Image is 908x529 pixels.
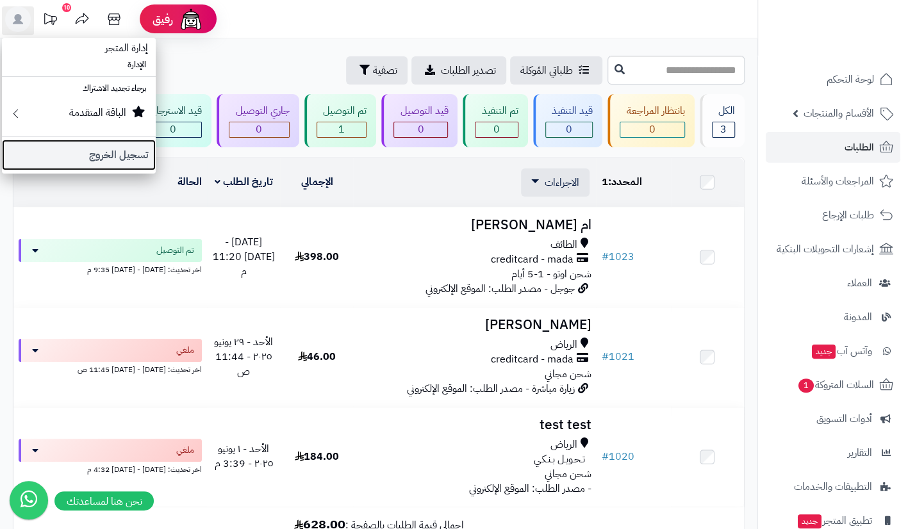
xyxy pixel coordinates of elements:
[602,449,634,464] a: #1020
[798,514,821,528] span: جديد
[256,122,262,137] span: 0
[766,403,900,434] a: أدوات التسويق
[491,252,574,267] span: creditcard - mada
[176,444,194,457] span: ملغي
[605,94,697,147] a: بانتظار المراجعة 0
[169,122,176,137] span: 0
[602,175,666,190] div: المحدد:
[845,138,874,156] span: الطلبات
[338,122,345,137] span: 1
[766,200,900,231] a: طلبات الإرجاع
[520,63,573,78] span: طلباتي المُوكلة
[19,262,202,275] div: اخر تحديث: [DATE] - [DATE] 9:35 م
[19,462,202,475] div: اخر تحديث: [DATE] - [DATE] 4:32 م
[620,122,684,137] div: 0
[215,441,273,471] span: الأحد - ١ يونيو ٢٠٢٥ - 3:39 م
[811,342,872,360] span: وآتس آب
[34,6,66,35] a: تحديثات المنصة
[358,418,591,432] h3: test test
[317,104,367,118] div: تم التوصيل
[712,104,735,118] div: الكل
[812,345,836,359] span: جديد
[129,94,214,147] a: قيد الاسترجاع 0
[550,238,577,252] span: الطائف
[379,94,460,147] a: قيد التوصيل 0
[848,444,872,462] span: التقارير
[295,449,339,464] span: 184.00
[766,370,900,400] a: السلات المتروكة1
[144,122,201,137] div: 0
[534,452,585,467] span: تـحـويـل بـنـكـي
[407,381,575,396] span: زيارة مباشرة - مصدر الطلب: الموقع الإلكتروني
[766,234,900,264] a: إشعارات التحويلات البنكية
[720,122,727,137] span: 3
[766,336,900,366] a: وآتس آبجديد
[766,64,900,95] a: لوحة التحكم
[550,437,577,452] span: الرياض
[301,174,333,190] a: الإجمالي
[298,349,336,364] span: 46.00
[346,56,408,85] button: تصفية
[766,268,900,298] a: العملاء
[156,244,194,257] span: تم التوصيل
[213,234,275,279] span: [DATE] - [DATE] 11:20 م
[393,104,448,118] div: قيد التوصيل
[766,437,900,468] a: التقارير
[475,122,517,137] div: 0
[822,206,874,224] span: طلبات الإرجاع
[797,376,874,394] span: السلات المتروكة
[777,240,874,258] span: إشعارات التحويلات البنكية
[816,410,872,428] span: أدوات التسويق
[844,308,872,326] span: المدونة
[229,122,288,137] div: 0
[766,166,900,197] a: المراجعات والأسئلة
[229,104,289,118] div: جاري التوصيل
[546,122,592,137] div: 0
[511,266,591,282] span: شحن اوتو - 1-5 أيام
[766,132,900,163] a: الطلبات
[804,104,874,122] span: الأقسام والمنتجات
[62,3,71,12] div: 10
[602,174,608,190] span: 1
[766,302,900,332] a: المدونة
[798,378,814,393] span: 1
[602,349,609,364] span: #
[620,104,684,118] div: بانتظار المراجعة
[802,172,874,190] span: المراجعات والأسئلة
[602,349,634,364] a: #1021
[2,56,156,74] li: الإدارة
[215,174,273,190] a: تاريخ الطلب
[19,362,202,375] div: اخر تحديث: [DATE] - [DATE] 11:45 ص
[358,218,591,232] h3: ام [PERSON_NAME]
[794,478,872,496] span: التطبيقات والخدمات
[531,175,579,190] a: الاجراءات
[493,122,500,137] span: 0
[566,122,572,137] span: 0
[358,318,591,332] h3: [PERSON_NAME]
[373,63,397,78] span: تصفية
[602,449,609,464] span: #
[545,466,591,482] span: شحن مجاني
[847,274,872,292] span: العملاء
[550,338,577,352] span: الرياض
[2,98,156,134] a: الباقة المتقدمة
[425,281,575,297] span: جوجل - مصدر الطلب: الموقع الإلكتروني
[176,344,194,357] span: ملغي
[69,105,126,120] small: الباقة المتقدمة
[214,334,273,379] span: الأحد - ٢٩ يونيو ٢٠٢٥ - 11:44 ص
[317,122,366,137] div: 1
[178,6,204,32] img: ai-face.png
[766,471,900,502] a: التطبيقات والخدمات
[353,407,597,507] td: - مصدر الطلب: الموقع الإلكتروني
[697,94,747,147] a: الكل3
[302,94,379,147] a: تم التوصيل 1
[649,122,656,137] span: 0
[97,33,156,63] span: إدارة المتجر
[214,94,301,147] a: جاري التوصيل 0
[144,104,202,118] div: قيد الاسترجاع
[2,79,156,98] li: برجاء تجديد الاشتراك
[602,249,634,264] a: #1023
[295,249,339,264] span: 398.00
[153,12,173,27] span: رفيق
[827,70,874,88] span: لوحة التحكم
